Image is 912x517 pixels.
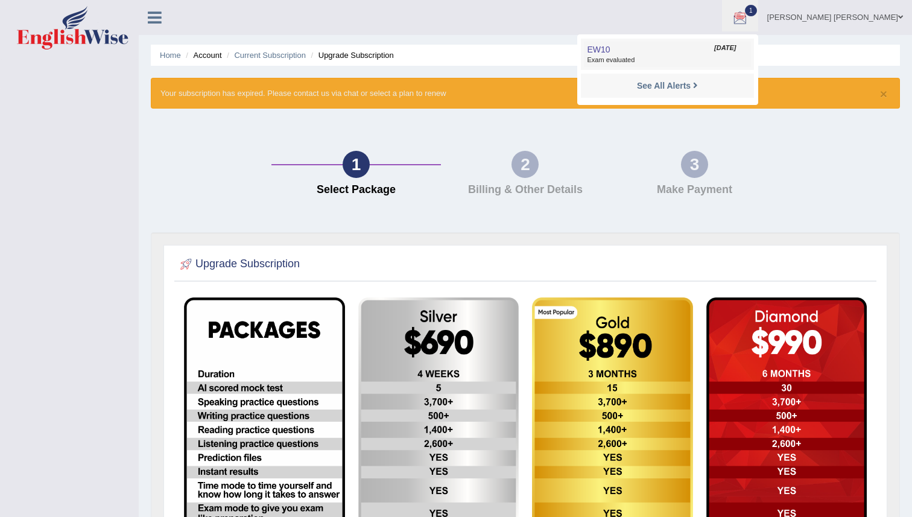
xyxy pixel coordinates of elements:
span: 1 [745,5,757,16]
a: See All Alerts [634,79,701,92]
div: 3 [681,151,708,178]
h4: Billing & Other Details [447,184,604,196]
span: EW10 [587,45,610,54]
span: Exam evaluated [587,56,747,65]
div: 2 [511,151,539,178]
div: 1 [343,151,370,178]
a: Home [160,51,181,60]
strong: See All Alerts [637,81,691,90]
div: Your subscription has expired. Please contact us via chat or select a plan to renew [151,78,900,109]
a: Current Subscription [234,51,306,60]
h2: Upgrade Subscription [177,255,300,273]
button: × [880,87,887,100]
span: [DATE] [714,43,736,53]
h4: Select Package [277,184,434,196]
li: Upgrade Subscription [308,49,394,61]
h4: Make Payment [616,184,773,196]
li: Account [183,49,221,61]
a: EW10 [DATE] Exam evaluated [584,42,750,67]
